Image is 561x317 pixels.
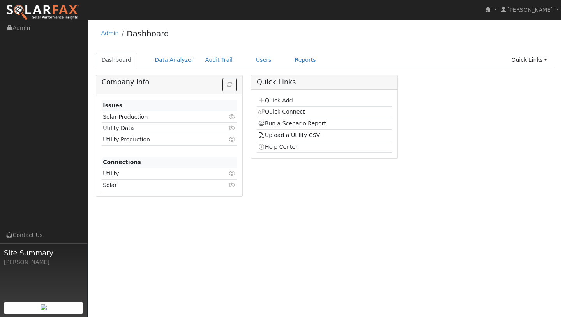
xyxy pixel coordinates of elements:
i: Click to view [229,182,236,188]
strong: Connections [103,159,141,165]
span: Site Summary [4,248,83,258]
img: SolarFax [6,4,79,21]
a: Quick Links [505,53,553,67]
i: Click to view [229,171,236,176]
a: Users [250,53,277,67]
a: Upload a Utility CSV [258,132,320,138]
a: Reports [289,53,322,67]
a: Audit Trail [199,53,238,67]
a: Data Analyzer [149,53,199,67]
i: Click to view [229,114,236,119]
a: Help Center [258,144,298,150]
td: Utility Production [102,134,215,145]
h5: Company Info [102,78,237,86]
a: Quick Connect [258,109,305,115]
td: Utility Data [102,123,215,134]
td: Solar Production [102,111,215,123]
i: Click to view [229,125,236,131]
a: Admin [101,30,119,36]
td: Utility [102,168,215,179]
i: Click to view [229,137,236,142]
a: Dashboard [127,29,169,38]
h5: Quick Links [257,78,392,86]
a: Run a Scenario Report [258,120,326,126]
a: Dashboard [96,53,138,67]
strong: Issues [103,102,122,109]
div: [PERSON_NAME] [4,258,83,266]
img: retrieve [41,304,47,310]
a: Quick Add [258,97,293,103]
span: [PERSON_NAME] [507,7,553,13]
td: Solar [102,180,215,191]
